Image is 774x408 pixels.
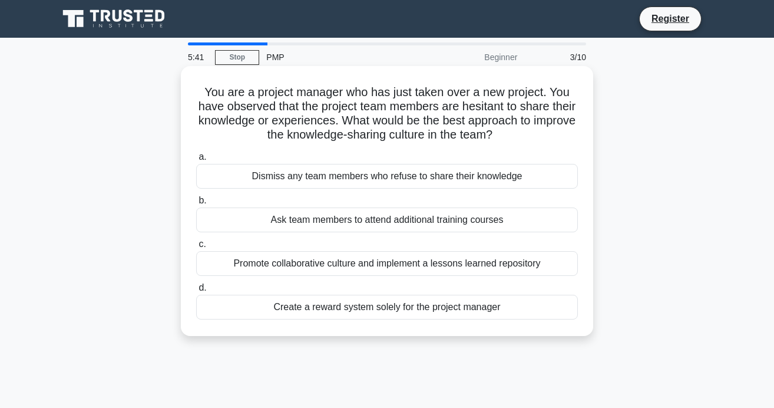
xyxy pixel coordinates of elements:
[215,50,259,65] a: Stop
[421,45,524,69] div: Beginner
[199,152,206,162] span: a.
[196,164,578,189] div: Dismiss any team members who refuse to share their knowledge
[259,45,421,69] div: PMP
[199,282,206,292] span: d.
[199,239,206,249] span: c.
[181,45,215,69] div: 5:41
[524,45,593,69] div: 3/10
[199,195,206,205] span: b.
[644,11,696,26] a: Register
[195,85,579,143] h5: You are a project manager who has just taken over a new project. You have observed that the proje...
[196,251,578,276] div: Promote collaborative culture and implement a lessons learned repository
[196,208,578,232] div: Ask team members to attend additional training courses
[196,295,578,320] div: Create a reward system solely for the project manager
